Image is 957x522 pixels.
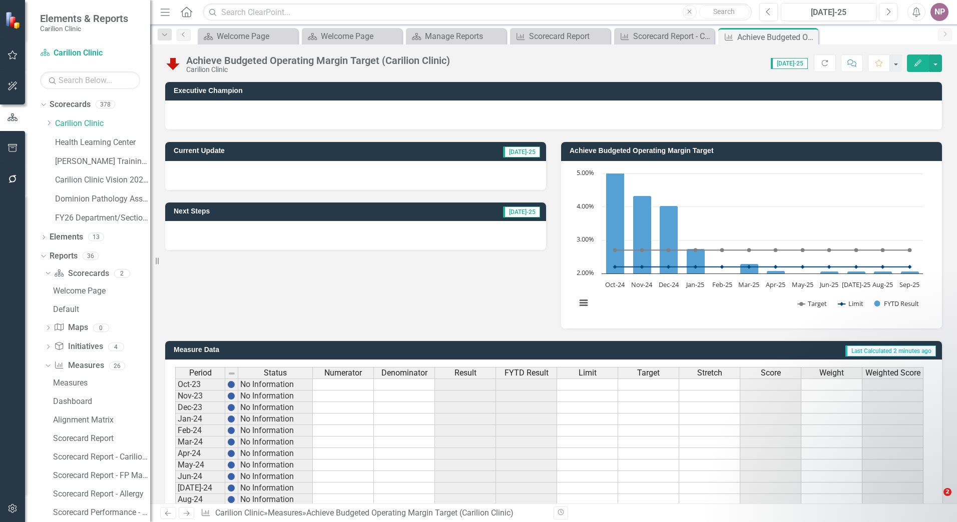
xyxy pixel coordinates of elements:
span: [DATE]-25 [503,206,540,217]
a: FY26 Department/Section Example Scorecard [55,212,150,224]
path: Oct-24, 2.7. Target. [613,248,617,252]
path: Dec-24, 2.7. Target. [667,248,671,252]
img: ClearPoint Strategy [5,11,23,29]
div: Achieve Budgeted Operating Margin Target (Carilion Clinic) [186,55,450,66]
path: Sep-25, 2.7. Target. [908,248,912,252]
span: Period [189,368,212,377]
span: Status [264,368,287,377]
div: Achieve Budgeted Operating Margin Target (Carilion Clinic) [306,508,514,517]
a: Scorecard Report [513,30,608,42]
div: Measures [53,378,150,387]
div: » » [201,507,546,519]
a: Carilion Clinic [40,47,140,59]
text: 3.00% [577,234,594,243]
span: [DATE]-25 [503,146,540,157]
text: Sep-25 [899,280,919,289]
div: 2 [114,269,130,277]
path: Jan-25, 2.74148414. FYTD Result. [687,248,705,273]
span: Score [761,368,781,377]
a: Default [51,301,150,317]
div: Default [53,305,150,314]
a: Scorecard Performance - ALL Training Module [51,504,150,520]
a: Carilion Clinic [215,508,264,517]
a: Scorecard Report - FP Managers [51,467,150,483]
div: Welcome Page [53,286,150,295]
div: 36 [83,251,99,260]
button: Show Limit [838,299,863,308]
g: Target, series 1 of 3. Line with 12 data points. [613,248,912,252]
path: Jul-25, 2.2. Limit. [854,264,858,268]
a: Carilion Clinic Vision 2025 (Full Version) [55,174,150,186]
div: Manage Reports [425,30,504,42]
a: Alignment Matrix [51,412,150,428]
td: No Information [238,402,313,413]
a: Welcome Page [51,282,150,298]
path: Feb-25, 2.2. Limit. [720,264,724,268]
a: Elements [50,231,83,243]
path: Aug-25, 2.7. Target. [881,248,885,252]
a: Carilion Clinic [55,118,150,129]
span: Denominator [381,368,427,377]
path: Nov-24, 2.2. Limit. [640,264,644,268]
div: Alignment Matrix [53,415,150,424]
text: Jan-25 [685,280,704,289]
h3: Executive Champion [174,87,937,94]
a: Scorecards [50,99,91,110]
svg: Interactive chart [571,168,928,318]
path: Jul-25, 2.7. Target. [854,248,858,252]
path: Oct-24, 6.32998476. FYTD Result. [606,129,625,273]
div: Carilion Clinic [186,66,450,73]
div: 4 [108,342,124,351]
path: Apr-25, 2.7. Target. [774,248,778,252]
a: Initiatives [54,341,103,352]
text: Aug-25 [872,280,893,289]
div: NP [930,3,948,21]
path: Aug-25, 2.06277156. FYTD Result. [874,271,892,273]
path: Jun-25, 2.7. Target. [827,248,831,252]
a: Scorecard Report [51,430,150,446]
path: Feb-25, 2.7. Target. [720,248,724,252]
td: No Information [238,471,313,482]
button: Show Target [798,299,827,308]
td: No Information [238,390,313,402]
h3: Achieve Budgeted Operating Margin Target [570,147,937,154]
td: No Information [238,413,313,425]
img: 8DAGhfEEPCf229AAAAAElFTkSuQmCC [228,369,236,377]
small: Carilion Clinic [40,24,128,32]
img: BgCOk07PiH71IgAAAABJRU5ErkJggg== [227,403,235,411]
input: Search ClearPoint... [203,3,752,21]
td: May-24 [175,459,225,471]
span: 2 [943,488,951,496]
a: Scorecards [54,268,109,279]
span: Search [713,7,735,15]
td: Jun-24 [175,471,225,482]
span: Result [454,368,476,377]
td: Aug-24 [175,494,225,505]
path: May-25, 2.7. Target. [801,248,805,252]
td: Oct-23 [175,378,225,390]
text: 4.00% [577,201,594,210]
div: 26 [109,361,125,370]
path: Nov-24, 4.33867242. FYTD Result. [633,195,652,273]
text: Apr-25 [766,280,785,289]
path: Nov-24, 2.7. Target. [640,248,644,252]
td: Mar-24 [175,436,225,448]
div: Scorecard Performance - ALL Training Module [53,508,150,517]
div: Chart. Highcharts interactive chart. [571,168,932,318]
a: Measures [51,375,150,391]
text: Mar-25 [738,280,759,289]
text: Feb-25 [712,280,732,289]
button: [DATE]-25 [781,3,876,21]
path: Jan-25, 2.7. Target. [694,248,698,252]
td: No Information [238,459,313,471]
a: Manage Reports [408,30,504,42]
div: 0 [93,323,109,332]
div: Achieve Budgeted Operating Margin Target (Carilion Clinic) [737,31,816,43]
button: Search [699,5,749,19]
a: Reports [50,250,78,262]
path: Jun-25, 2.2. Limit. [827,264,831,268]
td: No Information [238,482,313,494]
span: [DATE]-25 [771,58,808,69]
img: BgCOk07PiH71IgAAAABJRU5ErkJggg== [227,392,235,400]
td: Jan-24 [175,413,225,425]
